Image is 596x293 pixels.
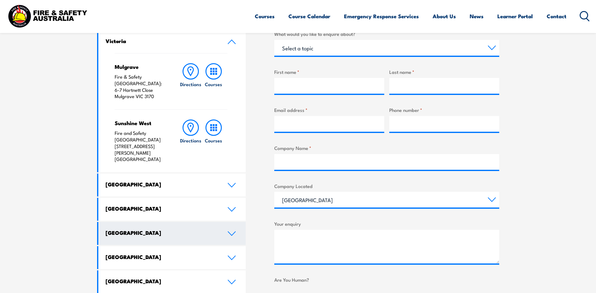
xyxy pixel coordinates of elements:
label: Are You Human? [274,276,499,283]
h6: Courses [205,137,222,144]
label: First name [274,68,384,75]
label: Company Located [274,182,499,190]
h4: Victoria [106,37,218,44]
a: Directions [179,119,202,163]
h4: [GEOGRAPHIC_DATA] [106,205,218,212]
h4: [GEOGRAPHIC_DATA] [106,253,218,260]
a: Directions [179,63,202,100]
a: [GEOGRAPHIC_DATA] [98,198,246,221]
label: Company Name [274,144,499,152]
a: Learner Portal [497,8,533,25]
h4: Mulgrave [115,63,167,70]
a: About Us [433,8,456,25]
label: Phone number [389,106,499,113]
a: Contact [547,8,566,25]
p: Fire and Safety [GEOGRAPHIC_DATA] [STREET_ADDRESS][PERSON_NAME] [GEOGRAPHIC_DATA] [115,130,167,163]
h4: [GEOGRAPHIC_DATA] [106,229,218,236]
p: Fire & Safety [GEOGRAPHIC_DATA]: 6-7 Hartnett Close Mulgrave VIC 3170 [115,74,167,100]
a: [GEOGRAPHIC_DATA] [98,246,246,269]
a: Victoria [98,30,246,53]
h4: Sunshine West [115,119,167,126]
h6: Directions [180,81,201,87]
a: Course Calendar [288,8,330,25]
h4: [GEOGRAPHIC_DATA] [106,181,218,188]
label: Last name [389,68,499,75]
h6: Directions [180,137,201,144]
a: News [470,8,484,25]
a: Courses [202,63,225,100]
h6: Courses [205,81,222,87]
a: [GEOGRAPHIC_DATA] [98,174,246,196]
label: Email address [274,106,384,113]
label: What would you like to enquire about? [274,30,499,37]
a: Emergency Response Services [344,8,419,25]
h4: [GEOGRAPHIC_DATA] [106,278,218,285]
a: [GEOGRAPHIC_DATA] [98,222,246,245]
a: Courses [202,119,225,163]
a: Courses [255,8,275,25]
label: Your enquiry [274,220,499,227]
